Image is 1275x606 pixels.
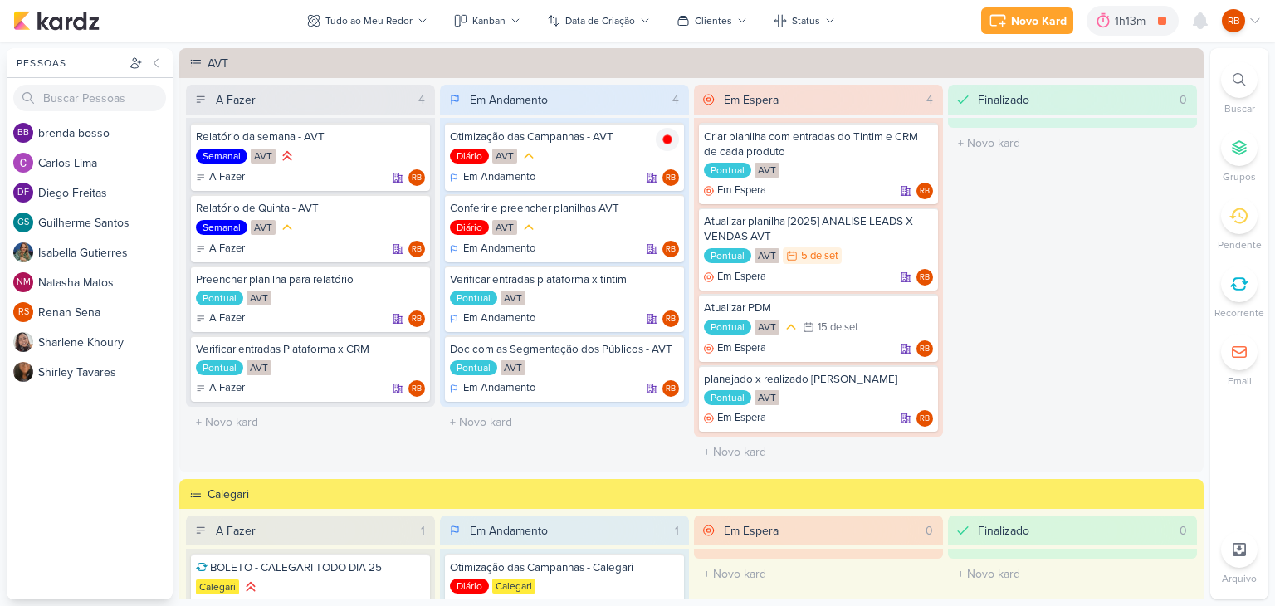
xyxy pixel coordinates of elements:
[666,174,676,183] p: RB
[209,380,245,397] p: A Fazer
[1224,101,1255,116] p: Buscar
[209,241,245,257] p: A Fazer
[919,522,940,540] div: 0
[920,415,930,423] p: RB
[38,334,173,351] div: S h a r l e n e K h o u r y
[247,360,271,375] div: AVT
[662,310,679,327] div: Rogerio Bispo
[196,169,245,186] div: A Fazer
[408,380,425,397] div: Rogerio Bispo
[13,123,33,143] div: brenda bosso
[717,340,766,357] p: Em Espera
[13,362,33,382] img: Shirley Tavares
[783,319,799,335] div: Prioridade Média
[662,380,679,397] div: Responsável: Rogerio Bispo
[17,278,31,287] p: NM
[704,372,933,387] div: planejado x realizado Éden
[13,302,33,322] div: Renan Sena
[662,310,679,327] div: Responsável: Rogerio Bispo
[216,91,256,109] div: A Fazer
[704,183,766,199] div: Em Espera
[916,269,933,286] div: Responsável: Rogerio Bispo
[666,315,676,324] p: RB
[251,149,276,164] div: AVT
[38,244,173,261] div: I s a b e l l a G u t i e r r e s
[247,291,271,305] div: AVT
[717,269,766,286] p: Em Espera
[1210,61,1268,116] li: Ctrl + F
[450,342,679,357] div: Doc com as Segmentação dos Públicos - AVT
[196,342,425,357] div: Verificar entradas Plataforma x CRM
[38,184,173,202] div: D i e g o F r e i t a s
[463,310,535,327] p: Em Andamento
[704,301,933,315] div: Atualizar PDM
[656,128,679,151] img: tracking
[1222,9,1245,32] div: Rogerio Bispo
[408,169,425,186] div: Rogerio Bispo
[978,522,1029,540] div: Finalizado
[408,241,425,257] div: Rogerio Bispo
[450,149,489,164] div: Diário
[704,248,751,263] div: Pontual
[196,380,245,397] div: A Fazer
[916,410,933,427] div: Responsável: Rogerio Bispo
[13,85,166,111] input: Buscar Pessoas
[520,148,537,164] div: Prioridade Média
[18,308,29,317] p: RS
[492,220,517,235] div: AVT
[704,410,766,427] div: Em Espera
[450,310,535,327] div: Em Andamento
[450,291,497,305] div: Pontual
[196,560,425,575] div: BOLETO - CALEGARI TODO DIA 25
[704,390,751,405] div: Pontual
[666,91,686,109] div: 4
[470,522,548,540] div: Em Andamento
[13,242,33,262] img: Isabella Gutierres
[801,251,838,261] div: 5 de set
[216,522,256,540] div: A Fazer
[662,380,679,397] div: Rogerio Bispo
[492,149,517,164] div: AVT
[450,579,489,594] div: Diário
[520,219,537,236] div: Prioridade Média
[981,7,1073,34] button: Novo Kard
[408,310,425,327] div: Responsável: Rogerio Bispo
[408,241,425,257] div: Responsável: Rogerio Bispo
[408,380,425,397] div: Responsável: Rogerio Bispo
[755,320,779,335] div: AVT
[196,241,245,257] div: A Fazer
[920,345,930,354] p: RB
[17,218,29,227] p: GS
[697,440,940,464] input: + Novo kard
[470,91,548,109] div: Em Andamento
[463,169,535,186] p: Em Andamento
[662,169,679,186] div: Rogerio Bispo
[38,154,173,172] div: C a r l o s L i m a
[450,169,535,186] div: Em Andamento
[412,246,422,254] p: RB
[196,291,243,305] div: Pontual
[38,274,173,291] div: N a t a s h a M a t o s
[13,183,33,203] div: Diego Freitas
[463,241,535,257] p: Em Andamento
[279,219,296,236] div: Prioridade Média
[450,241,535,257] div: Em Andamento
[662,169,679,186] div: Responsável: Rogerio Bispo
[412,174,422,183] p: RB
[408,169,425,186] div: Responsável: Rogerio Bispo
[13,56,126,71] div: Pessoas
[13,332,33,352] img: Sharlene Khoury
[666,246,676,254] p: RB
[704,269,766,286] div: Em Espera
[17,129,29,138] p: bb
[196,220,247,235] div: Semanal
[196,201,425,216] div: Relatório de Quinta - AVT
[704,163,751,178] div: Pontual
[916,340,933,357] div: Rogerio Bispo
[443,410,686,434] input: + Novo kard
[408,310,425,327] div: Rogerio Bispo
[755,390,779,405] div: AVT
[209,169,245,186] p: A Fazer
[1173,522,1194,540] div: 0
[916,340,933,357] div: Responsável: Rogerio Bispo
